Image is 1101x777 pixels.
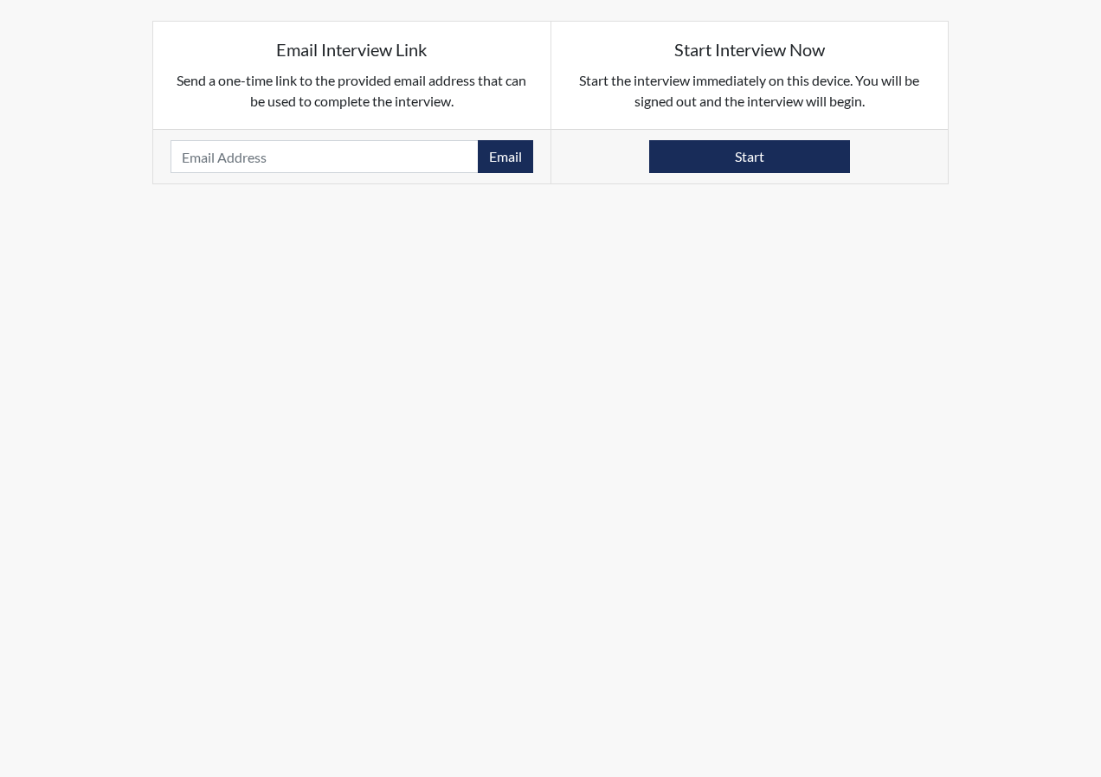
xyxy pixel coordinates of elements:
[171,39,533,60] h5: Email Interview Link
[569,70,931,112] p: Start the interview immediately on this device. You will be signed out and the interview will begin.
[569,39,931,60] h5: Start Interview Now
[478,140,533,173] button: Email
[649,140,850,173] button: Start
[171,70,533,112] p: Send a one-time link to the provided email address that can be used to complete the interview.
[171,140,479,173] input: Email Address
